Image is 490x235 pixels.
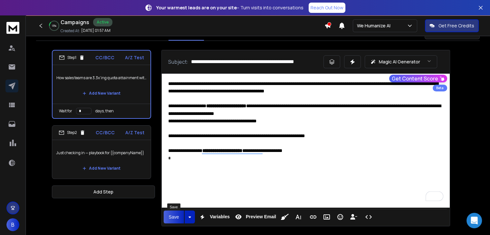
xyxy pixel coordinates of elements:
p: Wait for [59,108,72,114]
p: CC/BCC [96,129,115,136]
p: Get Free Credits [438,23,474,29]
p: Created At: [61,28,80,33]
p: A/Z Test [125,129,144,136]
button: Add Step [52,185,155,198]
strong: Your warmest leads are on your site [156,5,237,11]
button: Insert Image (Ctrl+P) [321,211,333,223]
p: Reach Out Now [311,5,343,11]
p: – Turn visits into conversations [156,5,303,11]
div: Step 1 [59,55,85,61]
button: Magic AI Generator [365,55,437,68]
p: We Humanize AI [357,23,393,29]
h1: Campaigns [61,18,89,26]
div: Step 2 [59,130,85,136]
button: Clean HTML [279,211,291,223]
li: Step2CC/BCCA/Z TestJust checking in — playbook for {{companyName}}Add New Variant [52,125,151,179]
p: A/Z Test [125,54,144,61]
p: days, then [95,108,114,114]
button: B [6,218,19,231]
span: Preview Email [245,214,277,220]
p: Just checking in — playbook for {{companyName}} [56,144,147,162]
button: Add New Variant [77,162,126,175]
div: To enrich screen reader interactions, please activate Accessibility in Grammarly extension settings [162,74,450,208]
div: Open Intercom Messenger [466,213,482,228]
button: Save [164,211,184,223]
p: How sales teams are 3.3x’ing quota attainment with AI [56,69,147,87]
p: Magic AI Generator [379,59,420,65]
p: Subject: [168,58,188,66]
p: CC/BCC [95,54,114,61]
p: 13 % [52,24,56,28]
button: More Text [292,211,304,223]
button: Insert Unsubscribe Link [348,211,360,223]
span: Variables [208,214,231,220]
a: Reach Out Now [309,3,345,13]
button: Variables [196,211,231,223]
button: Add New Variant [77,87,126,100]
button: Insert Link (Ctrl+K) [307,211,319,223]
button: Get Content Score [389,75,447,82]
div: Active [93,18,112,26]
div: Save [167,203,180,211]
div: Beta [433,85,447,91]
li: Step1CC/BCCA/Z TestHow sales teams are 3.3x’ing quota attainment with AIAdd New VariantWait forda... [52,50,151,119]
button: Emoticons [334,211,346,223]
button: Get Free Credits [425,19,479,32]
button: Preview Email [232,211,277,223]
button: Code View [362,211,375,223]
p: [DATE] 01:57 AM [81,28,110,33]
img: logo [6,22,19,34]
